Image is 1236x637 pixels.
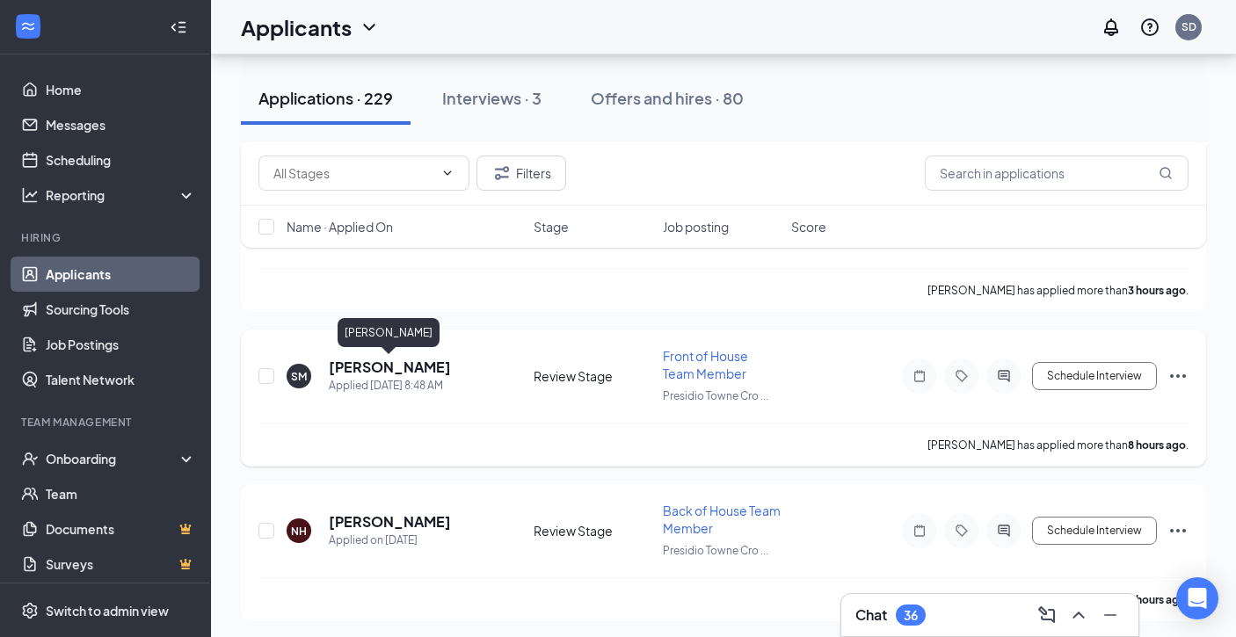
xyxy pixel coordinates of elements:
b: 3 hours ago [1128,284,1186,297]
div: Onboarding [46,450,181,467]
a: Job Postings [46,327,196,362]
span: Name · Applied On [287,218,393,235]
svg: ChevronDown [359,17,380,38]
h1: Applicants [241,12,352,42]
svg: Ellipses [1167,366,1189,387]
p: [PERSON_NAME] has applied more than . [921,592,1189,607]
a: DocumentsCrown [46,511,196,547]
div: SM [291,369,307,384]
button: Filter Filters [476,156,566,191]
button: ChevronUp [1065,601,1093,629]
span: Back of House Team Member [663,503,781,536]
h5: [PERSON_NAME] [329,358,451,377]
span: Score [791,218,826,235]
svg: Note [909,524,930,538]
div: NH [291,524,307,539]
a: SurveysCrown [46,547,196,582]
svg: Collapse [170,18,187,36]
svg: Analysis [21,186,39,204]
a: Home [46,72,196,107]
span: Presidio Towne Cro ... [663,544,768,557]
svg: Notifications [1101,17,1122,38]
div: Offers and hires · 80 [591,87,744,109]
svg: Tag [951,524,972,538]
div: [PERSON_NAME] [338,318,440,347]
svg: ActiveChat [993,524,1014,538]
svg: ComposeMessage [1036,604,1058,626]
svg: Ellipses [1167,520,1189,541]
button: Minimize [1096,601,1124,629]
b: 8 hours ago [1128,438,1186,452]
a: Team [46,476,196,511]
span: Job posting [663,218,729,235]
div: Team Management [21,415,193,430]
div: Applied [DATE] 8:48 AM [329,377,451,395]
button: ComposeMessage [1033,601,1061,629]
div: Switch to admin view [46,602,169,619]
svg: WorkstreamLogo [19,18,37,35]
a: Sourcing Tools [46,292,196,327]
div: Reporting [46,186,197,204]
a: Scheduling [46,142,196,177]
div: Review Stage [534,522,652,539]
svg: Settings [21,602,39,619]
svg: Tag [951,369,972,383]
button: Schedule Interview [1032,362,1157,390]
h3: Chat [855,605,887,625]
div: SD [1181,19,1196,34]
div: Open Intercom Messenger [1176,577,1218,619]
div: Applications · 229 [258,87,393,109]
svg: Note [909,369,930,383]
input: All Stages [273,163,433,183]
input: Search in applications [925,156,1189,191]
a: Messages [46,107,196,142]
span: Stage [534,218,569,235]
div: 36 [904,608,918,623]
a: Talent Network [46,362,196,397]
svg: Minimize [1100,604,1121,626]
b: 21 hours ago [1122,593,1186,606]
p: [PERSON_NAME] has applied more than . [927,438,1189,452]
div: Interviews · 3 [442,87,542,109]
span: Presidio Towne Cro ... [663,389,768,402]
svg: ChevronDown [440,166,454,180]
div: Review Stage [534,367,652,385]
svg: UserCheck [21,450,39,467]
a: Applicants [46,257,196,292]
div: Applied on [DATE] [329,532,451,549]
button: Schedule Interview [1032,517,1157,545]
svg: ActiveChat [993,369,1014,383]
svg: ChevronUp [1068,604,1089,626]
div: Hiring [21,230,193,245]
svg: Filter [491,163,513,184]
span: Front of House Team Member [663,348,748,381]
svg: MagnifyingGlass [1159,166,1173,180]
h5: [PERSON_NAME] [329,512,451,532]
svg: QuestionInfo [1139,17,1160,38]
p: [PERSON_NAME] has applied more than . [927,283,1189,298]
